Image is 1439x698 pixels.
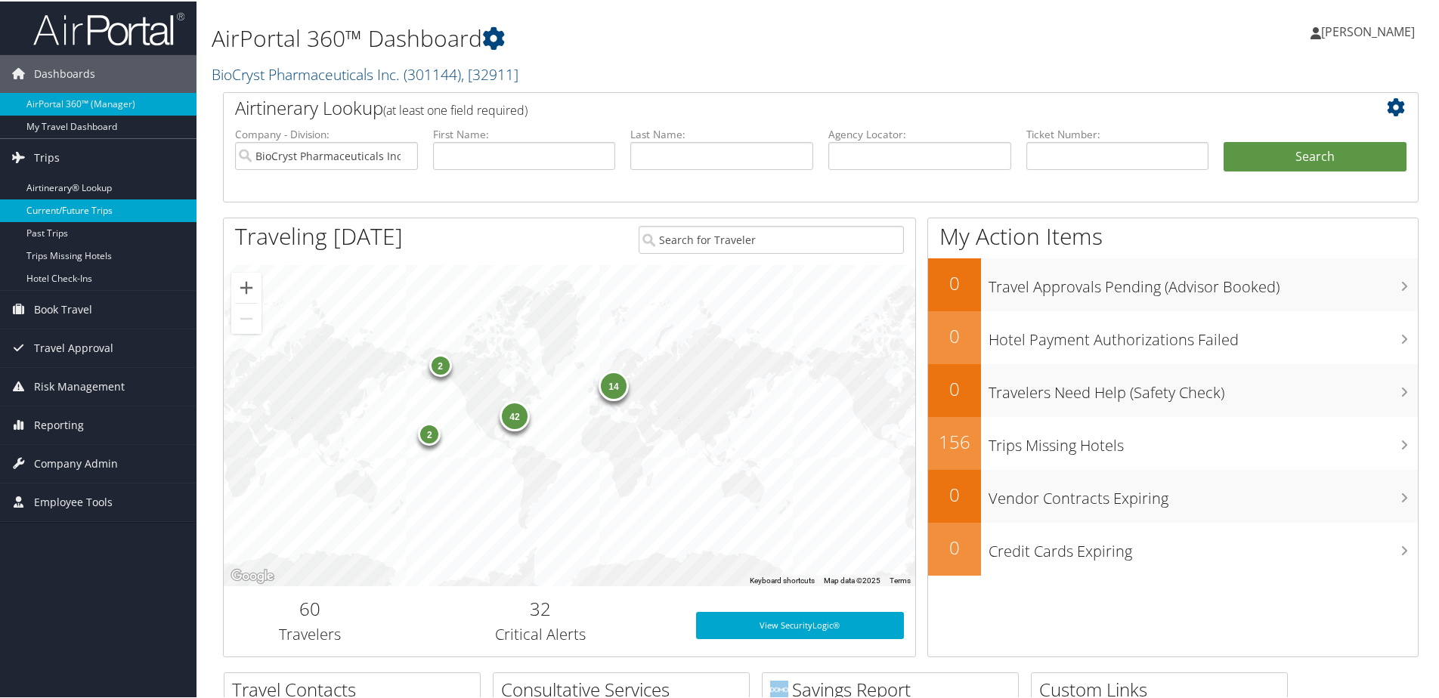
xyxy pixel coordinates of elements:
[989,267,1418,296] h3: Travel Approvals Pending (Advisor Booked)
[34,482,113,520] span: Employee Tools
[824,575,880,583] span: Map data ©2025
[928,428,981,453] h2: 156
[1311,8,1430,53] a: [PERSON_NAME]
[989,532,1418,561] h3: Credit Cards Expiring
[500,400,530,430] div: 42
[33,10,184,45] img: airportal-logo.png
[770,679,788,697] img: domo-logo.png
[928,322,981,347] h2: 0
[630,125,813,141] label: Last Name:
[461,63,518,83] span: , [ 32911 ]
[928,415,1418,468] a: 156Trips Missing Hotels
[227,565,277,585] img: Google
[928,363,1418,415] a: 0Travelers Need Help (Safety Check)
[235,595,385,620] h2: 60
[639,224,904,252] input: Search for Traveler
[231,302,261,332] button: Zoom out
[34,328,113,366] span: Travel Approval
[599,369,629,399] div: 14
[750,574,815,585] button: Keyboard shortcuts
[696,610,904,638] a: View SecurityLogic®
[1321,22,1415,39] span: [PERSON_NAME]
[231,271,261,301] button: Zoom in
[928,257,1418,310] a: 0Travel Approvals Pending (Advisor Booked)
[212,21,1024,53] h1: AirPortal 360™ Dashboard
[235,622,385,644] h3: Travelers
[989,320,1418,349] h3: Hotel Payment Authorizations Failed
[989,426,1418,455] h3: Trips Missing Hotels
[828,125,1011,141] label: Agency Locator:
[928,533,981,559] h2: 0
[34,405,84,443] span: Reporting
[928,269,981,295] h2: 0
[429,353,452,375] div: 2
[34,289,92,327] span: Book Travel
[383,100,528,117] span: (at least one field required)
[34,137,60,175] span: Trips
[404,63,461,83] span: ( 301144 )
[34,54,95,91] span: Dashboards
[235,219,403,251] h1: Traveling [DATE]
[928,375,981,400] h2: 0
[34,443,118,481] span: Company Admin
[890,575,911,583] a: Terms (opens in new tab)
[34,366,125,404] span: Risk Management
[235,125,418,141] label: Company - Division:
[433,125,616,141] label: First Name:
[989,373,1418,402] h3: Travelers Need Help (Safety Check)
[235,94,1307,119] h2: Airtinerary Lookup
[928,468,1418,521] a: 0Vendor Contracts Expiring
[928,480,981,506] h2: 0
[928,310,1418,363] a: 0Hotel Payment Authorizations Failed
[1026,125,1209,141] label: Ticket Number:
[1224,141,1407,171] button: Search
[419,422,441,444] div: 2
[408,595,673,620] h2: 32
[989,479,1418,508] h3: Vendor Contracts Expiring
[928,219,1418,251] h1: My Action Items
[212,63,518,83] a: BioCryst Pharmaceuticals Inc.
[928,521,1418,574] a: 0Credit Cards Expiring
[408,622,673,644] h3: Critical Alerts
[227,565,277,585] a: Open this area in Google Maps (opens a new window)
